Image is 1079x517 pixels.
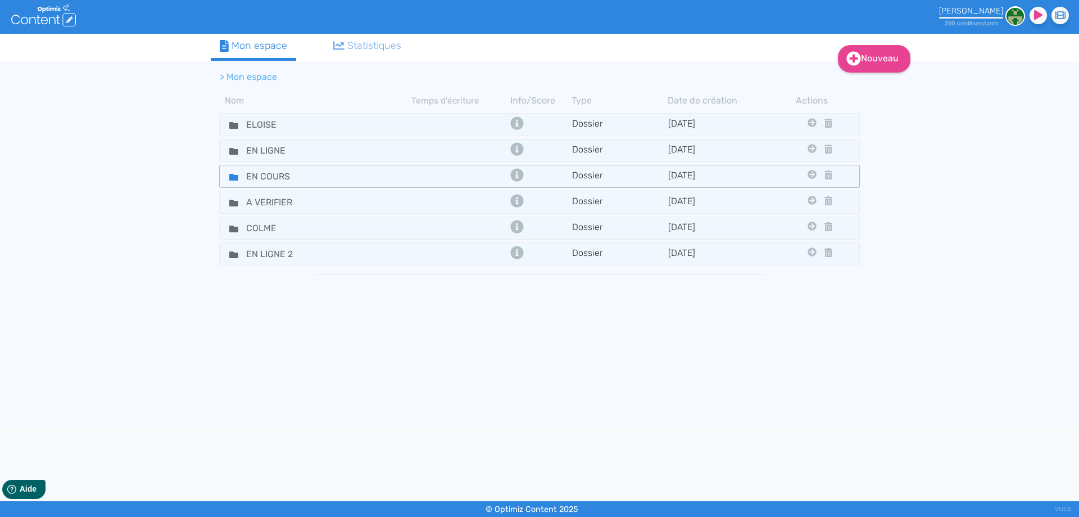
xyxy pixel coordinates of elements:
a: Nouveau [838,45,910,73]
td: [DATE] [668,220,764,236]
small: 250 crédit restant [945,20,998,27]
input: Nom de dossier [238,116,322,133]
img: 6adefb463699458b3a7e00f487fb9d6a [1005,6,1025,26]
td: [DATE] [668,194,764,210]
th: Date de création [668,94,764,107]
td: Dossier [572,220,668,236]
td: [DATE] [668,246,764,262]
td: Dossier [572,116,668,133]
li: > Mon espace [220,70,277,84]
th: Type [572,94,668,107]
th: Info/Score [507,94,572,107]
a: Statistiques [324,34,411,58]
div: Statistiques [333,38,402,53]
input: Nom de dossier [238,246,322,262]
div: [PERSON_NAME] [939,6,1003,16]
td: Dossier [572,142,668,159]
td: Dossier [572,194,668,210]
small: © Optimiz Content 2025 [486,505,578,514]
input: Nom de dossier [238,220,322,236]
th: Nom [219,94,411,107]
input: Nom de dossier [238,194,322,210]
a: Mon espace [211,34,296,61]
td: Dossier [572,168,668,185]
div: Mon espace [220,38,287,53]
span: s [973,20,976,27]
input: Nom de dossier [238,168,322,185]
input: Nom de dossier [238,142,322,159]
div: V1.13.5 [1055,501,1071,517]
span: s [995,20,998,27]
td: Dossier [572,246,668,262]
th: Temps d'écriture [411,94,507,107]
nav: breadcrumb [211,64,773,91]
td: [DATE] [668,116,764,133]
td: [DATE] [668,168,764,185]
th: Actions [805,94,819,107]
td: [DATE] [668,142,764,159]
